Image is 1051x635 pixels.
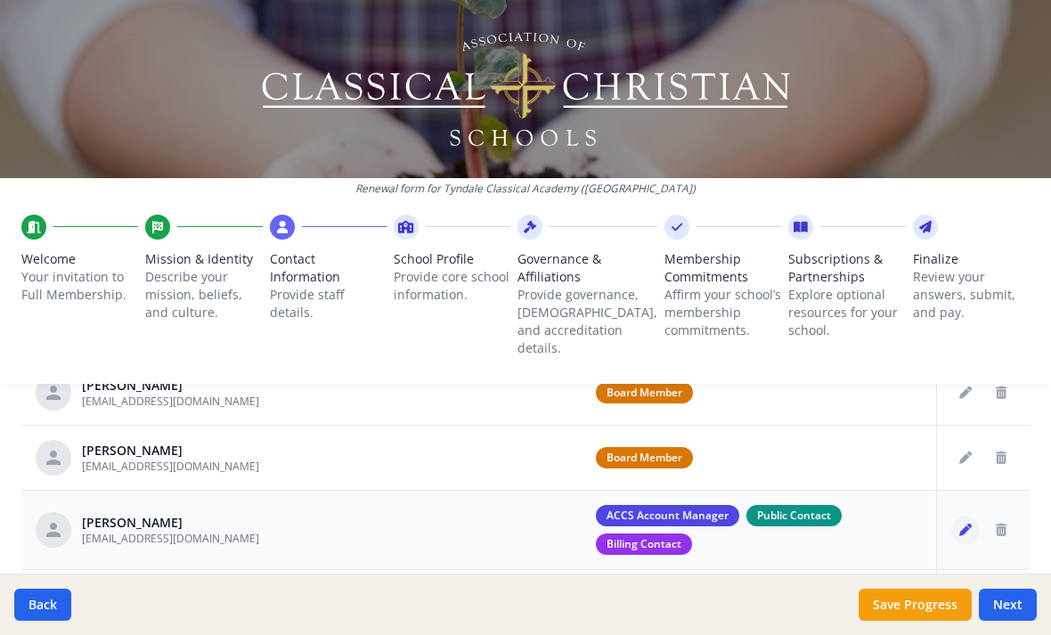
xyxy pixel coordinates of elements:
[596,533,692,555] span: Billing Contact
[270,250,387,286] span: Contact Information
[270,286,387,322] p: Provide staff details.
[913,268,1030,322] p: Review your answers, submit, and pay.
[859,589,972,621] button: Save Progress
[951,516,980,544] button: Edit staff
[517,286,657,357] p: Provide governance, [DEMOGRAPHIC_DATA], and accreditation details.
[82,442,259,460] div: [PERSON_NAME]
[21,250,138,268] span: Welcome
[788,250,905,286] span: Subscriptions & Partnerships
[14,589,71,621] button: Back
[913,250,1030,268] span: Finalize
[394,268,510,304] p: Provide core school information.
[82,394,259,409] span: [EMAIL_ADDRESS][DOMAIN_NAME]
[259,27,793,151] img: Logo
[82,514,259,532] div: [PERSON_NAME]
[664,286,781,339] p: Affirm your school’s membership commitments.
[987,516,1015,544] button: Delete staff
[145,268,262,322] p: Describe your mission, beliefs, and culture.
[82,531,259,546] span: [EMAIL_ADDRESS][DOMAIN_NAME]
[394,250,510,268] span: School Profile
[987,444,1015,472] button: Delete staff
[664,250,781,286] span: Membership Commitments
[746,505,842,526] span: Public Contact
[517,250,657,286] span: Governance & Affiliations
[596,505,739,526] span: ACCS Account Manager
[788,286,905,339] p: Explore optional resources for your school.
[596,447,693,468] span: Board Member
[82,459,259,474] span: [EMAIL_ADDRESS][DOMAIN_NAME]
[951,444,980,472] button: Edit staff
[145,250,262,268] span: Mission & Identity
[979,589,1037,621] button: Next
[21,268,138,304] p: Your invitation to Full Membership.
